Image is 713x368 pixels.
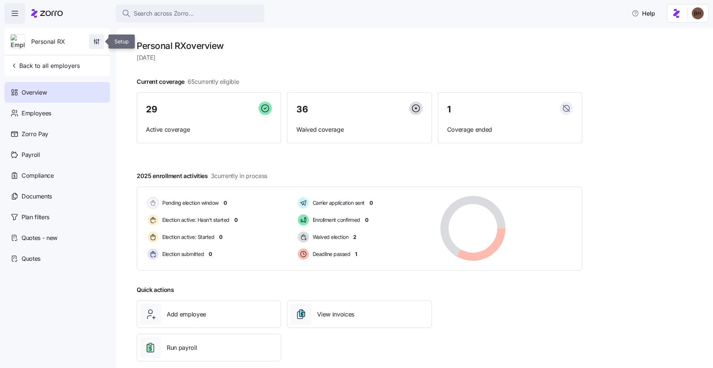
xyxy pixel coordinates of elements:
a: Plan filters [4,207,110,227]
span: [DATE] [137,53,582,62]
span: Help [632,9,655,18]
img: Employer logo [11,34,25,49]
span: Documents [22,192,52,201]
span: Pending election window [160,199,219,207]
span: Active coverage [146,125,272,134]
span: 2025 enrollment activities [137,171,267,181]
span: Quotes - new [22,233,58,243]
span: Run payroll [167,343,197,352]
button: Back to all employers [7,58,83,73]
span: 1 [447,105,451,114]
span: Quotes [22,254,40,263]
span: Personal RX [31,37,65,46]
span: Deadline passed [310,250,351,258]
span: Zorro Pay [22,129,48,139]
span: 2 [353,233,356,241]
span: 0 [219,233,222,241]
span: Add employee [167,310,206,319]
span: Coverage ended [447,125,573,134]
span: 65 currently eligible [188,77,239,86]
span: 0 [209,250,212,258]
a: Zorro Pay [4,124,110,144]
span: 29 [146,105,157,114]
button: Search across Zorro... [116,4,264,22]
button: Help [626,6,661,21]
span: View invoices [317,310,354,319]
span: Election active: Started [160,233,214,241]
span: Current coverage [137,77,239,86]
img: c3c218ad70e66eeb89914ccc98a2927c [692,7,704,19]
span: Carrier application sent [310,199,365,207]
a: Quotes [4,248,110,269]
span: Overview [22,88,47,97]
span: Compliance [22,171,54,180]
a: Compliance [4,165,110,186]
span: Search across Zorro... [134,9,194,18]
span: Back to all employers [10,61,80,70]
span: Waived election [310,233,349,241]
a: Payroll [4,144,110,165]
span: Waived coverage [296,125,422,134]
span: Quick actions [137,285,174,295]
h1: Personal RX overview [137,40,582,52]
span: Employees [22,109,51,118]
span: 0 [369,199,373,207]
span: 36 [296,105,308,114]
a: Quotes - new [4,227,110,248]
a: Employees [4,103,110,124]
span: Plan filters [22,213,49,222]
span: Election submitted [160,250,204,258]
span: Enrollment confirmed [310,216,360,224]
span: 0 [365,216,368,224]
span: 3 currently in process [211,171,267,181]
span: 0 [224,199,227,207]
span: 0 [234,216,238,224]
span: Election active: Hasn't started [160,216,229,224]
a: Documents [4,186,110,207]
span: 1 [355,250,357,258]
a: Overview [4,82,110,103]
span: Payroll [22,150,40,160]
